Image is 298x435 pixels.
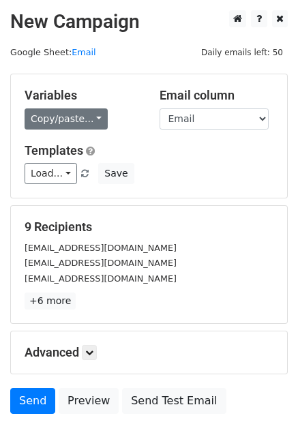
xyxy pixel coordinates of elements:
a: Load... [25,163,77,184]
a: Daily emails left: 50 [196,47,288,57]
h5: 9 Recipients [25,220,273,235]
h2: New Campaign [10,10,288,33]
small: [EMAIL_ADDRESS][DOMAIN_NAME] [25,243,177,253]
h5: Advanced [25,345,273,360]
h5: Email column [160,88,274,103]
iframe: Chat Widget [230,370,298,435]
a: Send Test Email [122,388,226,414]
a: Templates [25,143,83,157]
a: Copy/paste... [25,108,108,130]
button: Save [98,163,134,184]
a: Preview [59,388,119,414]
a: Email [72,47,95,57]
span: Daily emails left: 50 [196,45,288,60]
h5: Variables [25,88,139,103]
small: [EMAIL_ADDRESS][DOMAIN_NAME] [25,258,177,268]
a: +6 more [25,292,76,310]
a: Send [10,388,55,414]
small: [EMAIL_ADDRESS][DOMAIN_NAME] [25,273,177,284]
small: Google Sheet: [10,47,96,57]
